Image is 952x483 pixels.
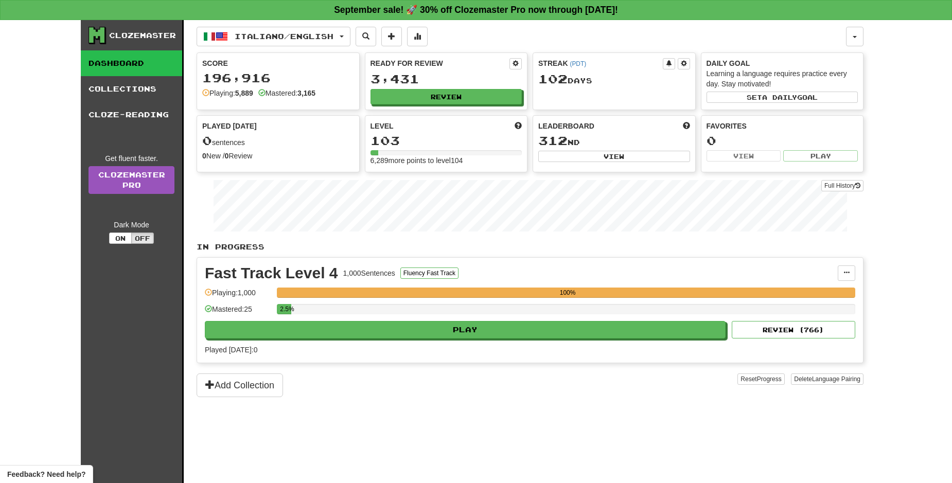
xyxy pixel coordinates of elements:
[258,88,315,98] div: Mastered:
[202,71,354,84] div: 196,916
[791,373,863,385] button: DeleteLanguage Pairing
[131,232,154,244] button: Off
[538,151,690,162] button: View
[81,76,182,102] a: Collections
[371,134,522,147] div: 103
[205,321,726,338] button: Play
[109,30,176,41] div: Clozemaster
[515,121,522,131] span: Score more points to level up
[225,152,229,160] strong: 0
[202,88,253,98] div: Playing:
[762,94,797,101] span: a daily
[280,288,855,298] div: 100%
[400,267,459,279] button: Fluency Fast Track
[371,121,394,131] span: Level
[197,373,283,397] button: Add Collection
[371,58,510,68] div: Ready for Review
[737,373,784,385] button: ResetProgress
[707,58,858,68] div: Daily Goal
[371,155,522,166] div: 6,289 more points to level 104
[812,375,860,383] span: Language Pairing
[407,27,428,46] button: More stats
[81,102,182,128] a: Cloze-Reading
[205,288,272,305] div: Playing: 1,000
[89,166,174,194] a: ClozemasterPro
[202,151,354,161] div: New / Review
[202,121,257,131] span: Played [DATE]
[235,89,253,97] strong: 5,889
[381,27,402,46] button: Add sentence to collection
[821,180,863,191] button: Full History
[371,73,522,85] div: 3,431
[371,89,522,104] button: Review
[81,50,182,76] a: Dashboard
[343,268,395,278] div: 1,000 Sentences
[89,220,174,230] div: Dark Mode
[356,27,376,46] button: Search sentences
[538,73,690,86] div: Day s
[538,133,568,148] span: 312
[538,58,663,68] div: Streak
[707,134,858,147] div: 0
[783,150,858,162] button: Play
[683,121,690,131] span: This week in points, UTC
[197,27,350,46] button: Italiano/English
[205,265,338,281] div: Fast Track Level 4
[538,71,568,86] span: 102
[570,60,586,67] a: (PDT)
[202,152,206,160] strong: 0
[707,150,781,162] button: View
[235,32,333,41] span: Italiano / English
[280,304,291,314] div: 2.5%
[707,121,858,131] div: Favorites
[7,469,85,479] span: Open feedback widget
[732,321,855,338] button: Review (766)
[707,92,858,103] button: Seta dailygoal
[202,58,354,68] div: Score
[297,89,315,97] strong: 3,165
[197,242,863,252] p: In Progress
[707,68,858,89] div: Learning a language requires practice every day. Stay motivated!
[334,5,618,15] strong: September sale! 🚀 30% off Clozemaster Pro now through [DATE]!
[538,134,690,148] div: nd
[205,304,272,321] div: Mastered: 25
[202,134,354,148] div: sentences
[205,346,257,354] span: Played [DATE]: 0
[538,121,594,131] span: Leaderboard
[89,153,174,164] div: Get fluent faster.
[202,133,212,148] span: 0
[757,375,782,383] span: Progress
[109,232,132,244] button: On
